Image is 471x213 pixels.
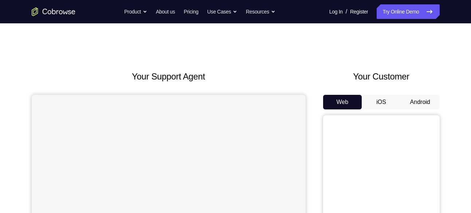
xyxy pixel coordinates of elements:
[32,70,306,83] h2: Your Support Agent
[323,95,362,109] button: Web
[32,7,75,16] a: Go to the home page
[184,4,198,19] a: Pricing
[323,70,440,83] h2: Your Customer
[207,4,237,19] button: Use Cases
[246,4,275,19] button: Resources
[346,7,347,16] span: /
[350,4,368,19] a: Register
[124,4,147,19] button: Product
[156,4,175,19] a: About us
[377,4,439,19] a: Try Online Demo
[401,95,440,109] button: Android
[362,95,401,109] button: iOS
[329,4,343,19] a: Log In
